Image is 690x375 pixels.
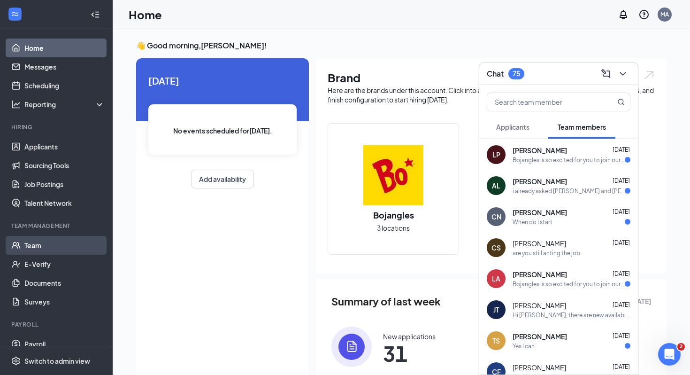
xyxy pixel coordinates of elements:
div: Bojangles is so excited for you to join our team! Do you know anyone else who might be interested... [513,280,625,288]
span: [PERSON_NAME] [513,270,567,279]
iframe: Intercom live chat [658,343,681,366]
a: E-Verify [24,255,105,273]
div: 75 [513,70,520,78]
div: Team Management [11,222,103,230]
span: [DATE] [613,270,630,277]
div: When do I start [513,218,552,226]
div: Switch to admin view [24,356,90,366]
span: [DATE] [613,363,630,370]
span: [DATE] [613,301,630,308]
span: 31 [383,345,436,362]
a: Messages [24,57,105,76]
span: Summary of last week [331,293,441,310]
div: Hi [PERSON_NAME], there are new availabilities for an interview. This is a reminder to schedule y... [513,311,630,319]
span: [PERSON_NAME] [513,146,567,155]
span: Team members [558,123,606,131]
div: are you still anting the job [513,249,580,257]
a: Surveys [24,292,105,311]
svg: Analysis [11,100,21,109]
span: [DATE] [613,208,630,215]
input: Search team member [487,93,598,111]
svg: ComposeMessage [600,68,612,79]
a: Sourcing Tools [24,156,105,175]
span: [PERSON_NAME] [513,177,567,186]
a: Scheduling [24,76,105,95]
span: [PERSON_NAME] [513,239,566,248]
a: Talent Network [24,194,105,212]
div: LA [492,274,500,283]
span: [DATE] [613,332,630,339]
div: Yes I can [513,342,535,350]
a: Documents [24,273,105,292]
div: Bojangles is so excited for you to join our team! Do you know anyone else who might be interested... [513,156,625,164]
div: LP [492,150,500,159]
img: icon [331,327,372,367]
span: [DATE] [613,177,630,184]
div: New applications [383,332,436,341]
a: Home [24,39,105,57]
h3: 👋 Good morning, [PERSON_NAME] ! [136,40,667,51]
div: CS [491,243,501,252]
div: JT [493,305,499,314]
a: Team [24,236,105,255]
button: ChevronDown [615,66,630,81]
div: i already asked [PERSON_NAME] and [PERSON_NAME] they both said they couldn't and i didn't have a ... [513,187,625,195]
svg: Collapse [91,10,100,19]
svg: ChevronDown [617,68,629,79]
div: Here are the brands under this account. Click into a brand to see your locations, managers, job p... [328,86,655,104]
h2: Bojangles [364,209,423,221]
div: TS [492,336,500,345]
a: Payroll [24,335,105,353]
h1: Brand [328,70,655,86]
svg: Settings [11,356,21,366]
h1: Home [129,7,162,23]
svg: Notifications [618,9,629,20]
h3: Chat [487,69,504,79]
svg: WorkstreamLogo [10,9,20,19]
div: Reporting [24,100,105,109]
button: Add availability [191,170,254,188]
img: Bojangles [363,145,423,205]
span: 3 locations [377,223,410,233]
a: Applicants [24,137,105,156]
span: [PERSON_NAME] [513,363,566,372]
svg: QuestionInfo [638,9,650,20]
svg: MagnifyingGlass [617,98,625,106]
button: ComposeMessage [598,66,613,81]
span: [PERSON_NAME] [513,208,567,217]
a: Job Postings [24,175,105,194]
div: Payroll [11,320,103,328]
div: AL [492,181,500,190]
span: [PERSON_NAME] [513,301,566,310]
img: open.6027fd2a22e1237b5b06.svg [643,70,655,80]
span: [DATE] [148,73,297,88]
span: [DATE] [613,146,630,153]
span: 2 [677,343,685,351]
div: Hiring [11,123,103,131]
div: CN [491,212,501,221]
span: Applicants [496,123,529,131]
span: [PERSON_NAME] [513,332,567,341]
span: No events scheduled for [DATE] . [173,125,272,136]
div: MA [660,10,669,18]
span: [DATE] [613,239,630,246]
